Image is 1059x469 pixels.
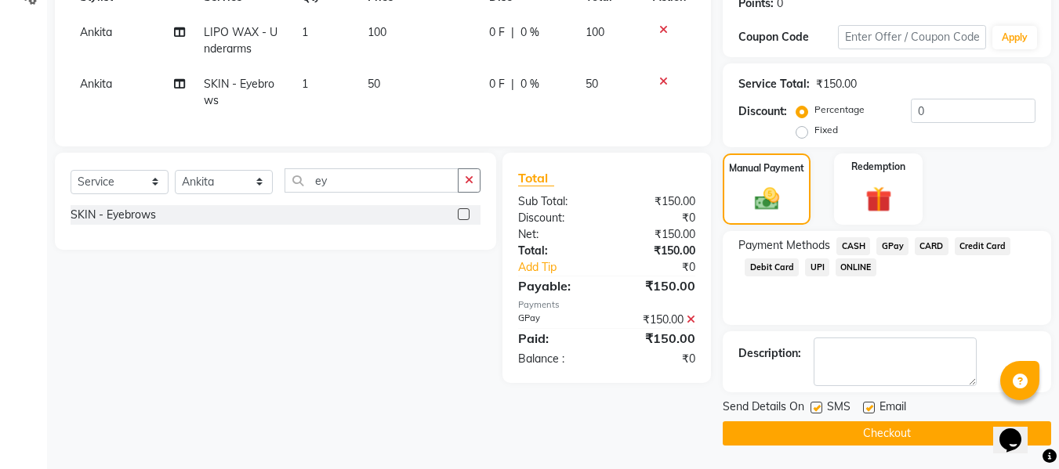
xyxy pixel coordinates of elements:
[520,76,539,92] span: 0 %
[506,193,607,210] div: Sub Total:
[723,399,804,418] span: Send Details On
[624,259,708,276] div: ₹0
[745,258,799,276] span: Debit Card
[302,25,308,39] span: 1
[814,123,838,137] label: Fixed
[607,226,707,243] div: ₹150.00
[915,237,948,255] span: CARD
[518,170,554,186] span: Total
[506,259,623,276] a: Add Tip
[204,77,274,107] span: SKIN - Eyebrows
[607,351,707,367] div: ₹0
[506,312,607,328] div: GPay
[489,24,505,41] span: 0 F
[955,237,1011,255] span: Credit Card
[511,76,514,92] span: |
[518,298,695,312] div: Payments
[993,406,1043,453] iframe: chat widget
[71,207,156,223] div: SKIN - Eyebrows
[992,26,1037,49] button: Apply
[586,25,604,39] span: 100
[511,24,514,41] span: |
[814,103,865,117] label: Percentage
[723,421,1051,446] button: Checkout
[738,103,787,120] div: Discount:
[738,29,837,45] div: Coupon Code
[506,276,607,295] div: Payable:
[805,258,829,276] span: UPI
[607,243,707,259] div: ₹150.00
[302,77,308,91] span: 1
[738,237,830,254] span: Payment Methods
[836,237,870,255] span: CASH
[876,237,908,255] span: GPay
[816,76,857,92] div: ₹150.00
[489,76,505,92] span: 0 F
[738,76,810,92] div: Service Total:
[738,345,801,362] div: Description:
[285,168,459,193] input: Search or Scan
[607,276,707,295] div: ₹150.00
[729,161,804,175] label: Manual Payment
[858,183,900,215] img: _gift.svg
[836,258,876,276] span: ONLINE
[838,25,986,49] input: Enter Offer / Coupon Code
[204,25,277,56] span: LIPO WAX - Underarms
[827,399,850,418] span: SMS
[607,312,707,328] div: ₹150.00
[520,24,539,41] span: 0 %
[506,329,607,348] div: Paid:
[80,25,112,39] span: Ankita
[747,185,787,213] img: _cash.svg
[879,399,906,418] span: Email
[607,193,707,210] div: ₹150.00
[368,77,380,91] span: 50
[506,226,607,243] div: Net:
[607,210,707,226] div: ₹0
[586,77,598,91] span: 50
[506,351,607,367] div: Balance :
[607,329,707,348] div: ₹150.00
[506,210,607,226] div: Discount:
[80,77,112,91] span: Ankita
[368,25,386,39] span: 100
[851,160,905,174] label: Redemption
[506,243,607,259] div: Total:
